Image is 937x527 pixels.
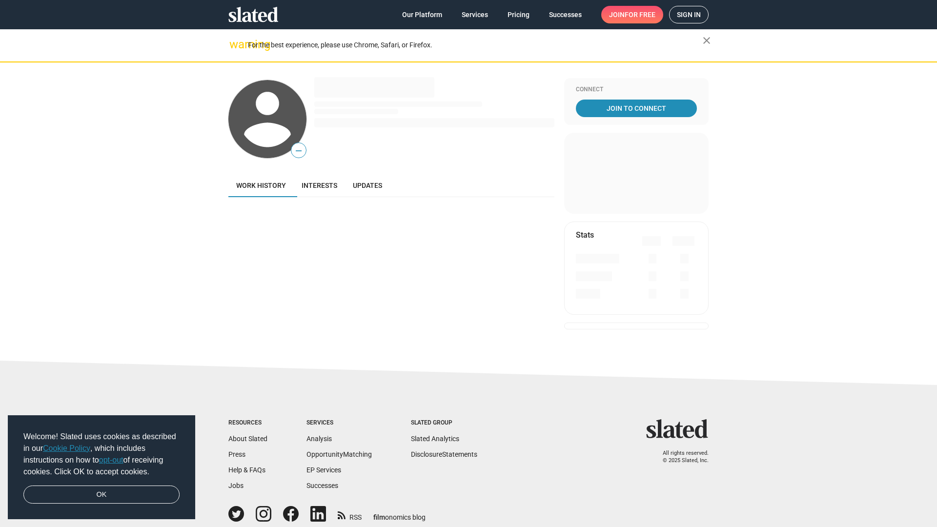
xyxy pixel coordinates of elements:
[411,435,459,443] a: Slated Analytics
[411,450,477,458] a: DisclosureStatements
[601,6,663,23] a: Joinfor free
[302,182,337,189] span: Interests
[306,482,338,489] a: Successes
[306,450,372,458] a: OpportunityMatching
[236,182,286,189] span: Work history
[576,86,697,94] div: Connect
[576,100,697,117] a: Join To Connect
[345,174,390,197] a: Updates
[462,6,488,23] span: Services
[402,6,442,23] span: Our Platform
[306,435,332,443] a: Analysis
[353,182,382,189] span: Updates
[248,39,703,52] div: For the best experience, please use Chrome, Safari, or Firefox.
[228,450,245,458] a: Press
[508,6,530,23] span: Pricing
[576,230,594,240] mat-card-title: Stats
[294,174,345,197] a: Interests
[23,431,180,478] span: Welcome! Slated uses cookies as described in our , which includes instructions on how to of recei...
[228,174,294,197] a: Work history
[373,505,426,522] a: filmonomics blog
[394,6,450,23] a: Our Platform
[541,6,590,23] a: Successes
[549,6,582,23] span: Successes
[338,507,362,522] a: RSS
[43,444,90,452] a: Cookie Policy
[99,456,123,464] a: opt-out
[228,466,265,474] a: Help & FAQs
[454,6,496,23] a: Services
[306,419,372,427] div: Services
[669,6,709,23] a: Sign in
[652,450,709,464] p: All rights reserved. © 2025 Slated, Inc.
[625,6,655,23] span: for free
[23,486,180,504] a: dismiss cookie message
[373,513,385,521] span: film
[609,6,655,23] span: Join
[701,35,713,46] mat-icon: close
[677,6,701,23] span: Sign in
[8,415,195,520] div: cookieconsent
[229,39,241,50] mat-icon: warning
[500,6,537,23] a: Pricing
[306,466,341,474] a: EP Services
[228,482,244,489] a: Jobs
[291,144,306,157] span: —
[228,435,267,443] a: About Slated
[228,419,267,427] div: Resources
[411,419,477,427] div: Slated Group
[578,100,695,117] span: Join To Connect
